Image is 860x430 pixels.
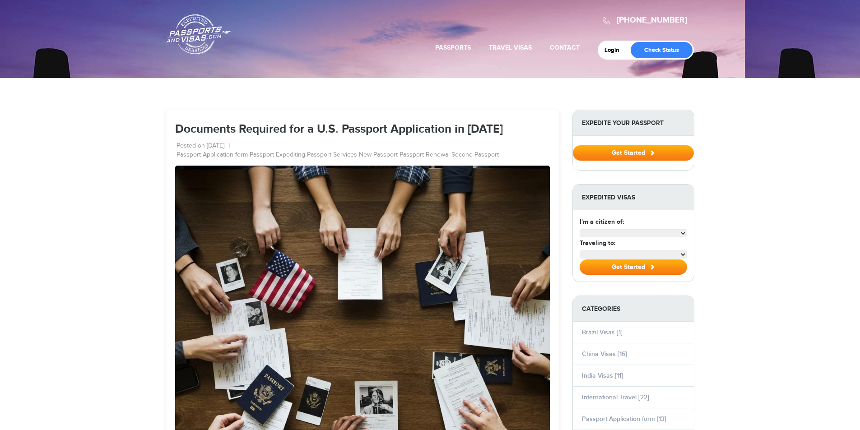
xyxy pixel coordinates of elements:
a: Passports [435,44,471,51]
a: International Travel [22] [582,393,649,401]
label: I'm a citizen of: [580,217,624,227]
a: Passports & [DOMAIN_NAME] [167,14,231,55]
h1: Documents Required for a U.S. Passport Application in [DATE] [175,123,550,136]
label: Traveling to: [580,238,615,248]
button: Get Started [580,259,687,275]
button: Get Started [573,145,694,161]
a: Travel Visas [489,44,532,51]
a: Passport Expediting [250,151,305,160]
a: Login [604,46,626,54]
strong: Expedite Your Passport [573,110,694,136]
strong: Expedited Visas [573,185,694,210]
a: Brazil Visas [1] [582,328,623,336]
a: China Visas [16] [582,350,627,358]
a: Second Passport [451,151,499,160]
a: Passport Renewal [400,151,450,160]
a: India Visas [11] [582,372,623,379]
li: Posted on [DATE] [177,142,230,151]
a: Check Status [631,42,693,58]
a: Passport Application form [177,151,248,160]
strong: Categories [573,296,694,322]
a: Contact [550,44,580,51]
a: Passport Services [307,151,357,160]
a: [PHONE_NUMBER] [617,15,687,25]
a: New Passport [359,151,398,160]
a: Get Started [573,149,694,156]
a: Passport Application form [13] [582,415,666,423]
